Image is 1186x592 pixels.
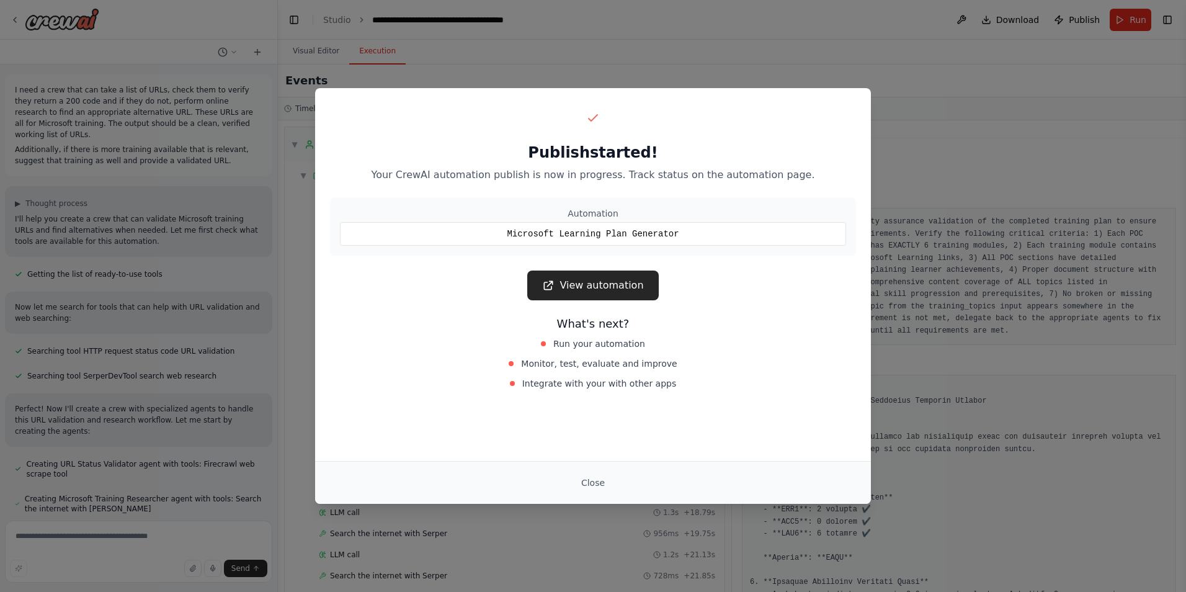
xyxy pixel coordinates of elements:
[330,315,856,333] h3: What's next?
[553,338,645,350] span: Run your automation
[522,377,677,390] span: Integrate with your with other apps
[571,472,615,494] button: Close
[521,357,677,370] span: Monitor, test, evaluate and improve
[340,222,846,246] div: Microsoft Learning Plan Generator
[330,143,856,163] h2: Publish started!
[527,271,658,300] a: View automation
[340,207,846,220] div: Automation
[330,168,856,182] p: Your CrewAI automation publish is now in progress. Track status on the automation page.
